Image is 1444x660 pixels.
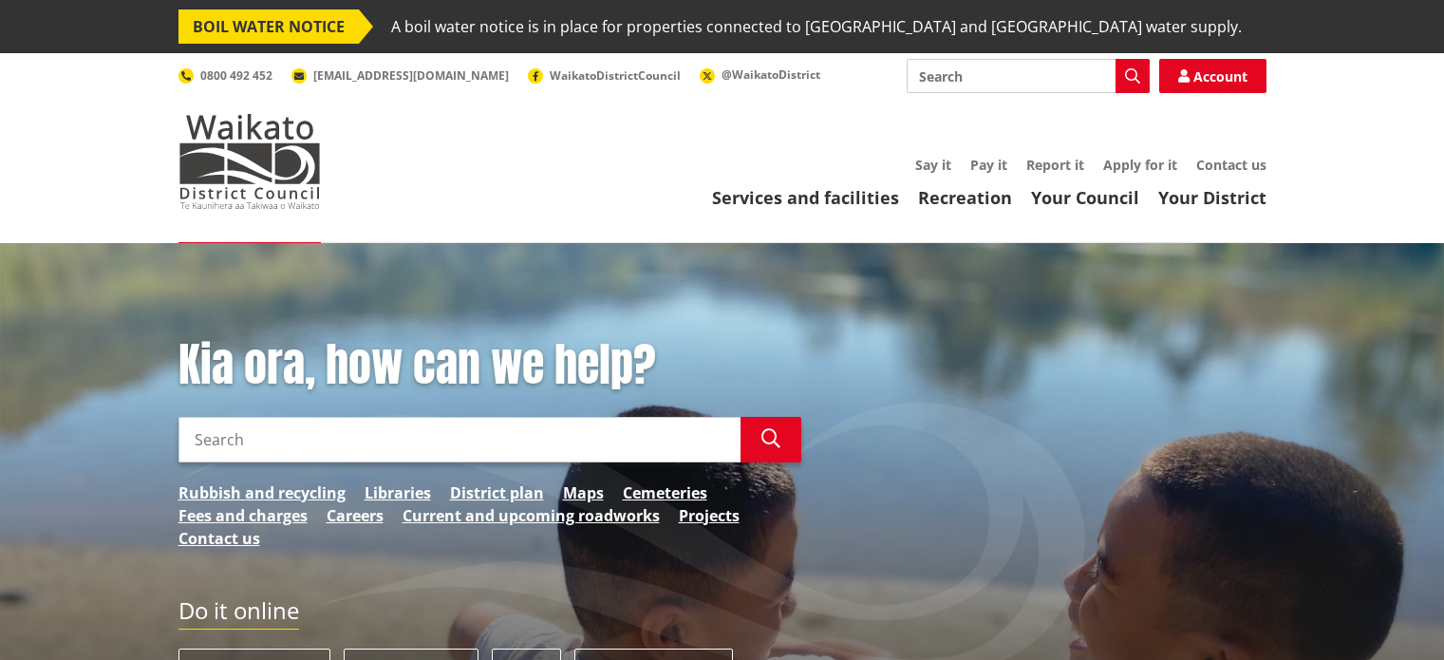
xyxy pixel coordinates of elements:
[178,67,272,84] a: 0800 492 452
[200,67,272,84] span: 0800 492 452
[327,504,384,527] a: Careers
[915,156,951,174] a: Say it
[1103,156,1177,174] a: Apply for it
[313,67,509,84] span: [EMAIL_ADDRESS][DOMAIN_NAME]
[178,417,741,462] input: Search input
[178,114,321,209] img: Waikato District Council - Te Kaunihera aa Takiwaa o Waikato
[291,67,509,84] a: [EMAIL_ADDRESS][DOMAIN_NAME]
[1196,156,1266,174] a: Contact us
[1026,156,1084,174] a: Report it
[178,481,346,504] a: Rubbish and recycling
[450,481,544,504] a: District plan
[700,66,820,83] a: @WaikatoDistrict
[918,186,1012,209] a: Recreation
[907,59,1150,93] input: Search input
[391,9,1242,44] span: A boil water notice is in place for properties connected to [GEOGRAPHIC_DATA] and [GEOGRAPHIC_DAT...
[1158,186,1266,209] a: Your District
[563,481,604,504] a: Maps
[550,67,681,84] span: WaikatoDistrictCouncil
[1031,186,1139,209] a: Your Council
[178,527,260,550] a: Contact us
[528,67,681,84] a: WaikatoDistrictCouncil
[970,156,1007,174] a: Pay it
[1159,59,1266,93] a: Account
[178,9,359,44] span: BOIL WATER NOTICE
[679,504,740,527] a: Projects
[178,597,299,631] h2: Do it online
[365,481,431,504] a: Libraries
[722,66,820,83] span: @WaikatoDistrict
[403,504,660,527] a: Current and upcoming roadworks
[178,338,801,393] h1: Kia ora, how can we help?
[712,186,899,209] a: Services and facilities
[178,504,308,527] a: Fees and charges
[623,481,707,504] a: Cemeteries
